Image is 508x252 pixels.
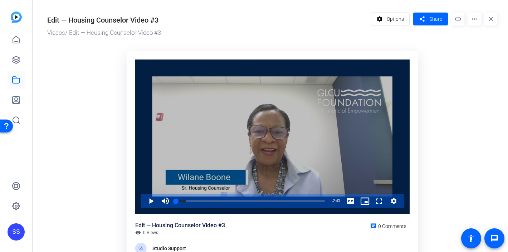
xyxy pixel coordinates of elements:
[135,60,410,214] div: Video Player
[484,13,497,25] mat-icon: close
[370,223,377,229] mat-icon: chat
[367,221,409,230] a: 0 Comments
[417,14,426,24] mat-icon: share
[176,200,325,202] div: Progress Bar
[332,199,333,203] span: -
[378,223,406,229] span: 0 Comments
[490,234,499,243] mat-icon: message
[468,13,481,25] mat-icon: more_horiz
[372,194,386,208] button: Fullscreen
[467,234,475,243] mat-icon: accessibility
[8,223,25,241] div: SS
[333,199,340,203] span: 2:43
[47,15,158,25] div: Edit — Housing Counselor Video #3
[144,194,158,208] button: Play
[371,13,410,25] button: Options
[413,13,448,25] button: Share
[135,230,141,236] mat-icon: visibility
[387,12,404,26] span: Options
[47,28,367,38] div: / Edit — Housing Counselor Video #3
[429,15,442,23] span: Share
[375,12,384,26] mat-icon: settings
[358,194,372,208] button: Picture-in-Picture
[47,29,65,36] a: Videos
[343,194,358,208] button: Captions
[135,221,225,230] div: Edit — Housing Counselor Video #3
[451,13,464,25] mat-icon: link
[143,230,158,236] span: 0 Views
[11,11,22,23] img: blue-gradient.svg
[158,194,172,208] button: Mute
